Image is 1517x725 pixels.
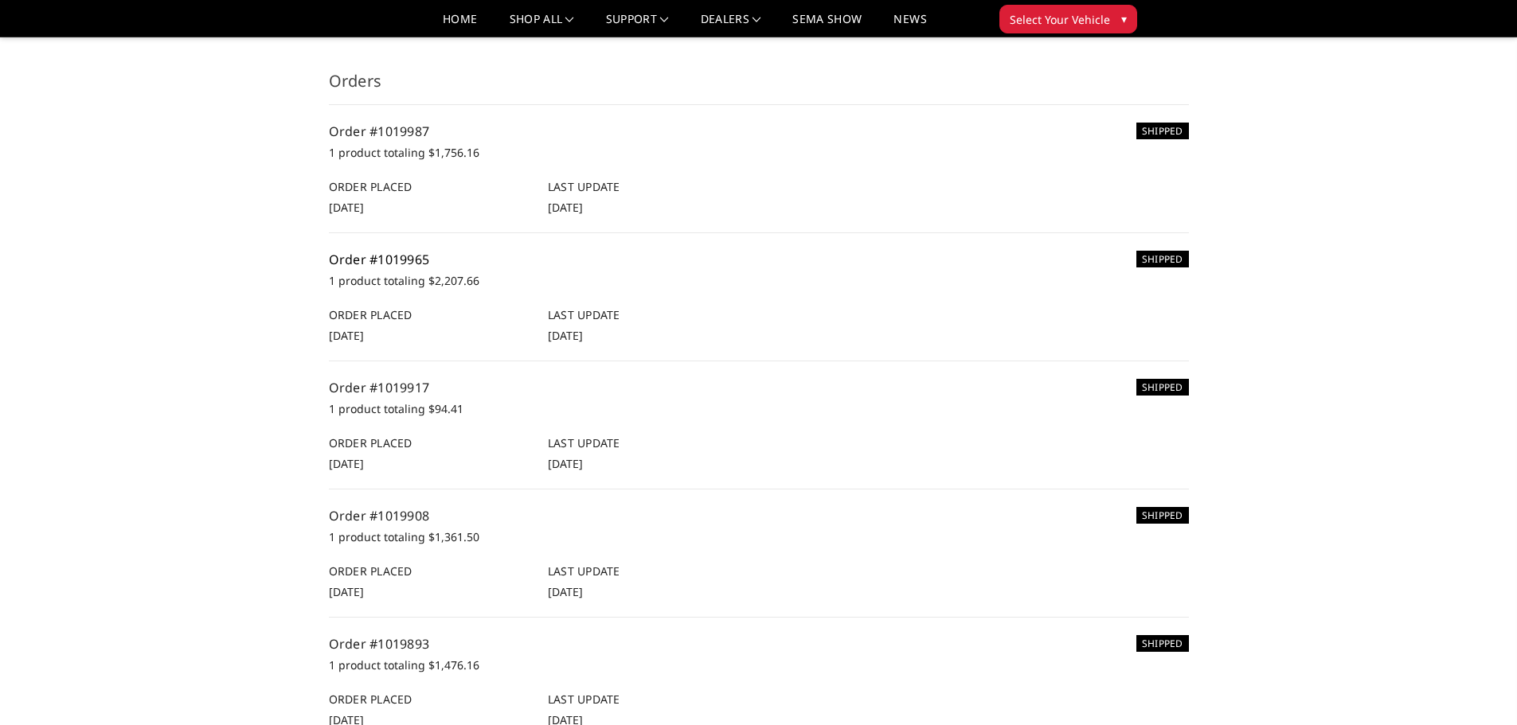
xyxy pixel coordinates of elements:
[1136,507,1189,524] h6: SHIPPED
[329,456,364,471] span: [DATE]
[329,656,1189,675] p: 1 product totaling $1,476.16
[548,584,583,599] span: [DATE]
[329,507,430,524] a: Order #1019908
[1136,635,1189,652] h6: SHIPPED
[329,200,364,215] span: [DATE]
[701,14,761,37] a: Dealers
[329,584,364,599] span: [DATE]
[329,271,1189,290] p: 1 product totaling $2,207.66
[1136,379,1189,396] h6: SHIPPED
[329,379,430,396] a: Order #1019917
[329,435,531,451] h6: Order Placed
[510,14,574,37] a: shop all
[548,328,583,343] span: [DATE]
[329,251,430,268] a: Order #1019965
[1121,10,1127,27] span: ▾
[329,400,1189,419] p: 1 product totaling $94.41
[329,635,430,653] a: Order #1019893
[792,14,862,37] a: SEMA Show
[548,200,583,215] span: [DATE]
[548,563,750,579] h6: Last Update
[1437,649,1517,725] iframe: Chat Widget
[329,691,531,707] h6: Order Placed
[1136,123,1189,139] h6: SHIPPED
[548,178,750,195] h6: Last Update
[329,563,531,579] h6: Order Placed
[548,456,583,471] span: [DATE]
[1136,251,1189,267] h6: SHIPPED
[329,69,1189,105] h3: Orders
[548,691,750,707] h6: Last Update
[329,143,1189,162] p: 1 product totaling $1,756.16
[443,14,477,37] a: Home
[1010,11,1110,28] span: Select Your Vehicle
[548,306,750,323] h6: Last Update
[893,14,926,37] a: News
[329,306,531,323] h6: Order Placed
[329,528,1189,547] p: 1 product totaling $1,361.50
[329,178,531,195] h6: Order Placed
[329,123,430,140] a: Order #1019987
[548,435,750,451] h6: Last Update
[329,328,364,343] span: [DATE]
[999,5,1137,33] button: Select Your Vehicle
[606,14,669,37] a: Support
